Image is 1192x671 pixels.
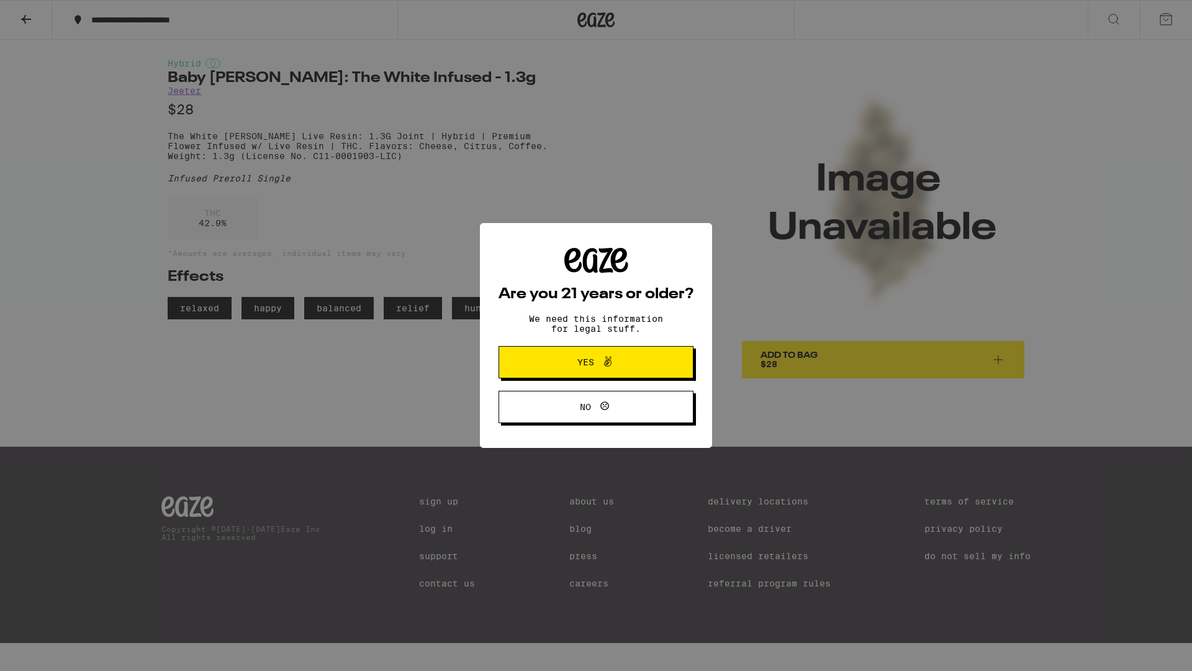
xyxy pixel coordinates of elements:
[499,391,693,423] button: No
[518,314,674,334] p: We need this information for legal stuff.
[499,287,693,302] h2: Are you 21 years or older?
[577,358,594,367] span: Yes
[499,346,693,378] button: Yes
[580,403,591,411] span: No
